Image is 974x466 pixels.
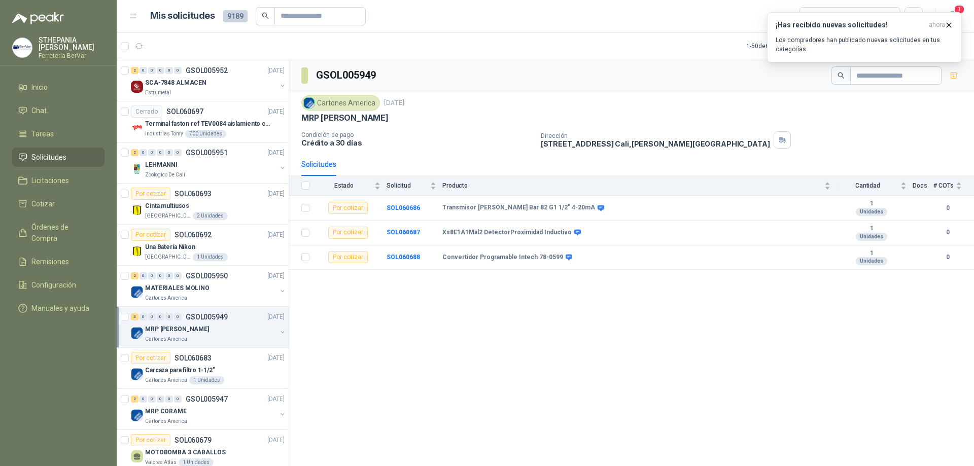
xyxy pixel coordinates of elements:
b: 1 [837,249,907,258]
a: 3 0 0 0 0 0 GSOL005949[DATE] Company LogoMRP [PERSON_NAME]Cartones America [131,311,287,343]
p: SOL060697 [166,108,203,115]
span: ahora [929,21,945,29]
th: Docs [913,176,933,196]
a: CerradoSOL060697[DATE] Company LogoTerminal faston ref TEV0084 aislamiento completoIndustrias Tom... [117,101,289,142]
a: Órdenes de Compra [12,218,105,248]
a: SOL060686 [387,204,420,211]
div: 0 [174,67,182,74]
div: 1 Unidades [189,376,224,384]
div: 0 [165,149,173,156]
p: [GEOGRAPHIC_DATA] [145,212,191,220]
p: [STREET_ADDRESS] Cali , [PERSON_NAME][GEOGRAPHIC_DATA] [541,139,770,148]
p: SOL060692 [175,231,212,238]
img: Company Logo [131,286,143,298]
span: 1 [954,5,965,14]
div: 2 [131,149,138,156]
p: Dirección [541,132,770,139]
img: Company Logo [131,409,143,421]
span: Cantidad [837,182,898,189]
th: Cantidad [837,176,913,196]
b: 0 [933,228,962,237]
div: Por cotizar [131,434,170,446]
p: MOTOBOMBA 3 CABALLOS [145,448,226,457]
h3: ¡Has recibido nuevas solicitudes! [776,21,925,29]
p: Ferreteria BerVar [39,53,105,59]
h3: GSOL005949 [316,67,377,83]
img: Company Logo [303,97,315,109]
span: Licitaciones [31,175,69,186]
div: Unidades [856,233,887,241]
th: Solicitud [387,176,442,196]
a: Cotizar [12,194,105,213]
div: 0 [174,396,182,403]
span: # COTs [933,182,954,189]
span: Solicitud [387,182,428,189]
b: Xs8E1A1Mal2 DetectorProximidad Inductivo [442,229,572,237]
span: Configuración [31,279,76,291]
a: Licitaciones [12,171,105,190]
div: Por cotizar [131,188,170,200]
div: 0 [140,313,147,320]
a: Configuración [12,275,105,295]
p: [DATE] [267,353,285,363]
p: [DATE] [267,230,285,240]
p: [DATE] [267,271,285,281]
span: Inicio [31,82,48,93]
div: 0 [157,396,164,403]
b: 0 [933,253,962,262]
span: Chat [31,105,47,116]
p: Terminal faston ref TEV0084 aislamiento completo [145,119,271,129]
p: [DATE] [267,66,285,76]
div: Por cotizar [328,227,368,239]
div: 0 [165,272,173,279]
p: Cartones America [145,417,187,425]
span: Estado [316,182,372,189]
img: Company Logo [131,327,143,339]
div: 2 [131,272,138,279]
img: Company Logo [131,245,143,257]
a: Manuales y ayuda [12,299,105,318]
p: LEHMANNI [145,160,178,170]
div: 1 Unidades [193,253,228,261]
p: GSOL005949 [186,313,228,320]
p: [DATE] [267,189,285,199]
div: 0 [174,313,182,320]
th: Estado [316,176,387,196]
a: 2 0 0 0 0 0 GSOL005950[DATE] Company LogoMATERIALES MOLINOCartones America [131,270,287,302]
div: 0 [165,396,173,403]
div: 1 - 50 de 6437 [746,38,812,54]
b: Transmisor [PERSON_NAME] Bar 82 G1 1/2" 4-20mA [442,204,595,212]
span: search [838,72,845,79]
span: 9189 [223,10,248,22]
div: 0 [148,272,156,279]
div: 3 [131,313,138,320]
a: Solicitudes [12,148,105,167]
p: Estrumetal [145,89,171,97]
div: 0 [148,313,156,320]
b: Convertidor Programable Intech 78-0599 [442,254,563,262]
div: 0 [140,67,147,74]
img: Company Logo [131,368,143,380]
p: MRP CORAME [145,407,187,416]
a: Inicio [12,78,105,97]
div: 0 [157,67,164,74]
b: 1 [837,200,907,208]
p: SOL060679 [175,437,212,444]
a: SOL060688 [387,254,420,261]
p: SCA-7848 ALMACEN [145,78,206,88]
p: [DATE] [384,98,404,108]
img: Company Logo [131,81,143,93]
p: Zoologico De Cali [145,171,185,179]
div: 2 Unidades [193,212,228,220]
a: Por cotizarSOL060683[DATE] Company LogoCarcaza para filtro 1-1/2"Cartones America1 Unidades [117,348,289,389]
div: 0 [174,149,182,156]
a: 2 0 0 0 0 0 GSOL005951[DATE] Company LogoLEHMANNIZoologico De Cali [131,147,287,179]
p: [GEOGRAPHIC_DATA] [145,253,191,261]
div: Solicitudes [301,159,336,170]
div: Cartones America [301,95,380,111]
img: Company Logo [131,204,143,216]
div: 2 [131,396,138,403]
div: Unidades [856,208,887,216]
h1: Mis solicitudes [150,9,215,23]
p: [DATE] [267,107,285,117]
